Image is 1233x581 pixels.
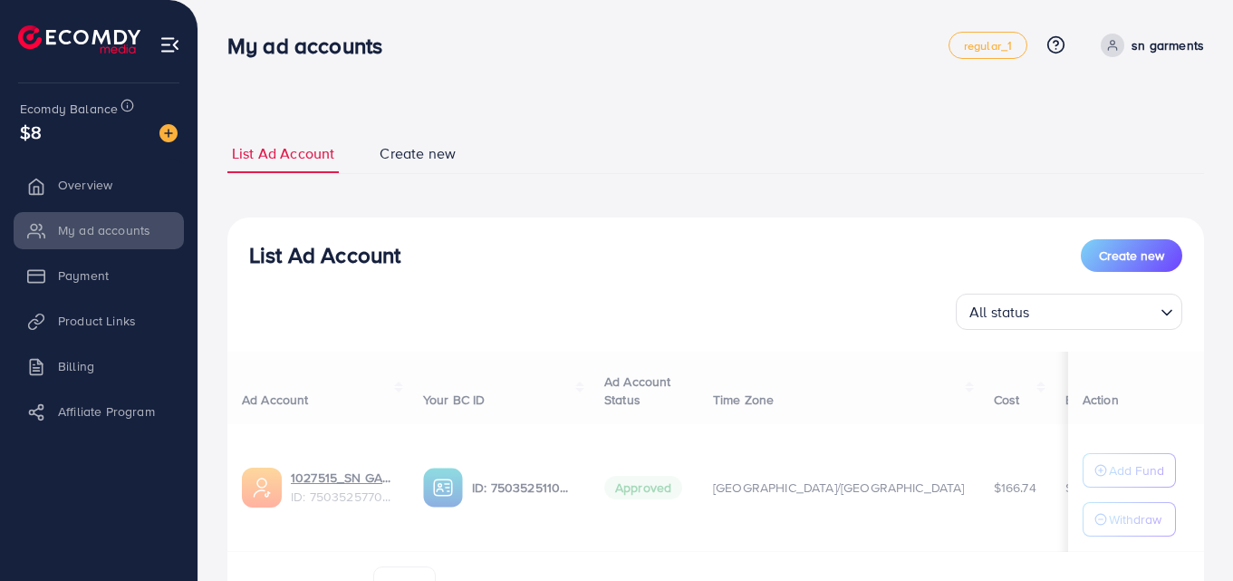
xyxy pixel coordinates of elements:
button: Create new [1081,239,1182,272]
span: regular_1 [964,40,1012,52]
span: All status [966,299,1034,325]
div: Search for option [956,294,1182,330]
span: $8 [20,119,42,145]
p: sn garments [1132,34,1204,56]
h3: My ad accounts [227,33,397,59]
span: List Ad Account [232,143,334,164]
img: menu [159,34,180,55]
img: logo [18,25,140,53]
span: Ecomdy Balance [20,100,118,118]
img: image [159,124,178,142]
a: sn garments [1093,34,1204,57]
span: Create new [1099,247,1164,265]
input: Search for option [1036,295,1153,325]
h3: List Ad Account [249,242,400,268]
span: Create new [380,143,456,164]
a: regular_1 [949,32,1027,59]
